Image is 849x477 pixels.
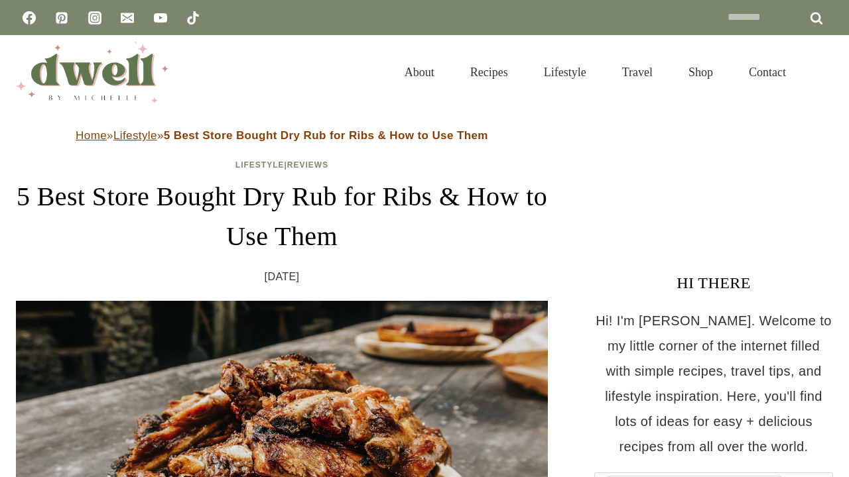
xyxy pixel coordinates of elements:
[387,49,452,95] a: About
[76,129,488,142] span: » »
[16,5,42,31] a: Facebook
[48,5,75,31] a: Pinterest
[16,42,168,103] img: DWELL by michelle
[113,129,157,142] a: Lifestyle
[235,160,285,170] a: Lifestyle
[180,5,206,31] a: TikTok
[594,308,833,459] p: Hi! I'm [PERSON_NAME]. Welcome to my little corner of the internet filled with simple recipes, tr...
[671,49,731,95] a: Shop
[594,271,833,295] h3: HI THERE
[82,5,108,31] a: Instagram
[16,177,548,256] h1: 5 Best Store Bought Dry Rub for Ribs & How to Use Them
[452,49,526,95] a: Recipes
[147,5,174,31] a: YouTube
[235,160,328,170] span: |
[604,49,671,95] a: Travel
[114,5,141,31] a: Email
[164,129,488,142] strong: 5 Best Store Bought Dry Rub for Ribs & How to Use Them
[287,160,328,170] a: Reviews
[76,129,107,142] a: Home
[265,267,300,287] time: [DATE]
[387,49,804,95] nav: Primary Navigation
[731,49,804,95] a: Contact
[526,49,604,95] a: Lifestyle
[811,61,833,83] button: View Search Form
